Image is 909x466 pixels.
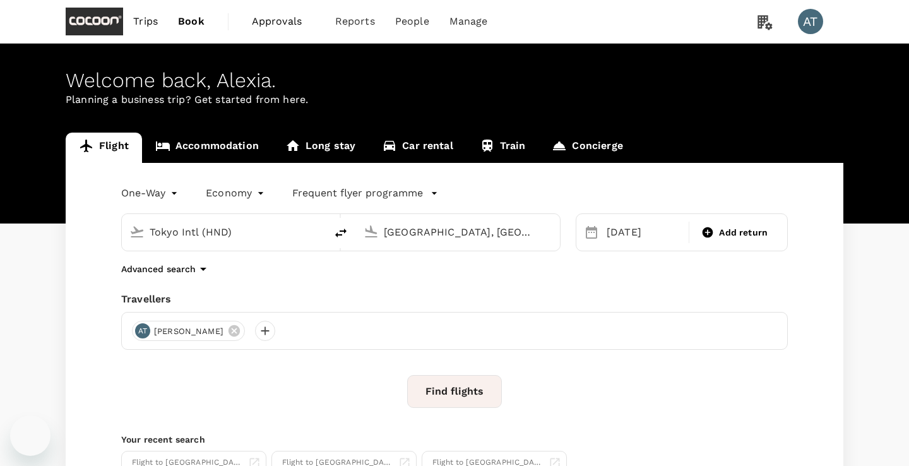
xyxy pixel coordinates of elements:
input: Going to [384,222,533,242]
span: Manage [449,14,488,29]
button: Advanced search [121,261,211,277]
span: Reports [335,14,375,29]
button: Open [551,230,554,233]
div: AT [135,323,150,338]
span: Book [178,14,205,29]
iframe: Button to launch messaging window [10,415,50,456]
div: AT [798,9,823,34]
span: People [395,14,429,29]
div: One-Way [121,183,181,203]
button: Open [317,230,319,233]
div: [DATE] [602,220,686,245]
a: Flight [66,133,142,163]
img: Cocoon Capital [66,8,123,35]
a: Car rental [369,133,466,163]
a: Accommodation [142,133,272,163]
div: Economy [206,183,267,203]
input: Depart from [150,222,299,242]
p: Advanced search [121,263,196,275]
div: Travellers [121,292,788,307]
button: delete [326,218,356,248]
button: Frequent flyer programme [292,186,438,201]
div: AT[PERSON_NAME] [132,321,245,341]
span: [PERSON_NAME] [146,325,231,338]
p: Your recent search [121,433,788,446]
div: Welcome back , Alexia . [66,69,843,92]
a: Concierge [538,133,636,163]
span: Add return [719,226,768,239]
p: Frequent flyer programme [292,186,423,201]
a: Long stay [272,133,369,163]
span: Trips [133,14,158,29]
button: Find flights [407,375,502,408]
span: Approvals [252,14,315,29]
p: Planning a business trip? Get started from here. [66,92,843,107]
a: Train [466,133,539,163]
